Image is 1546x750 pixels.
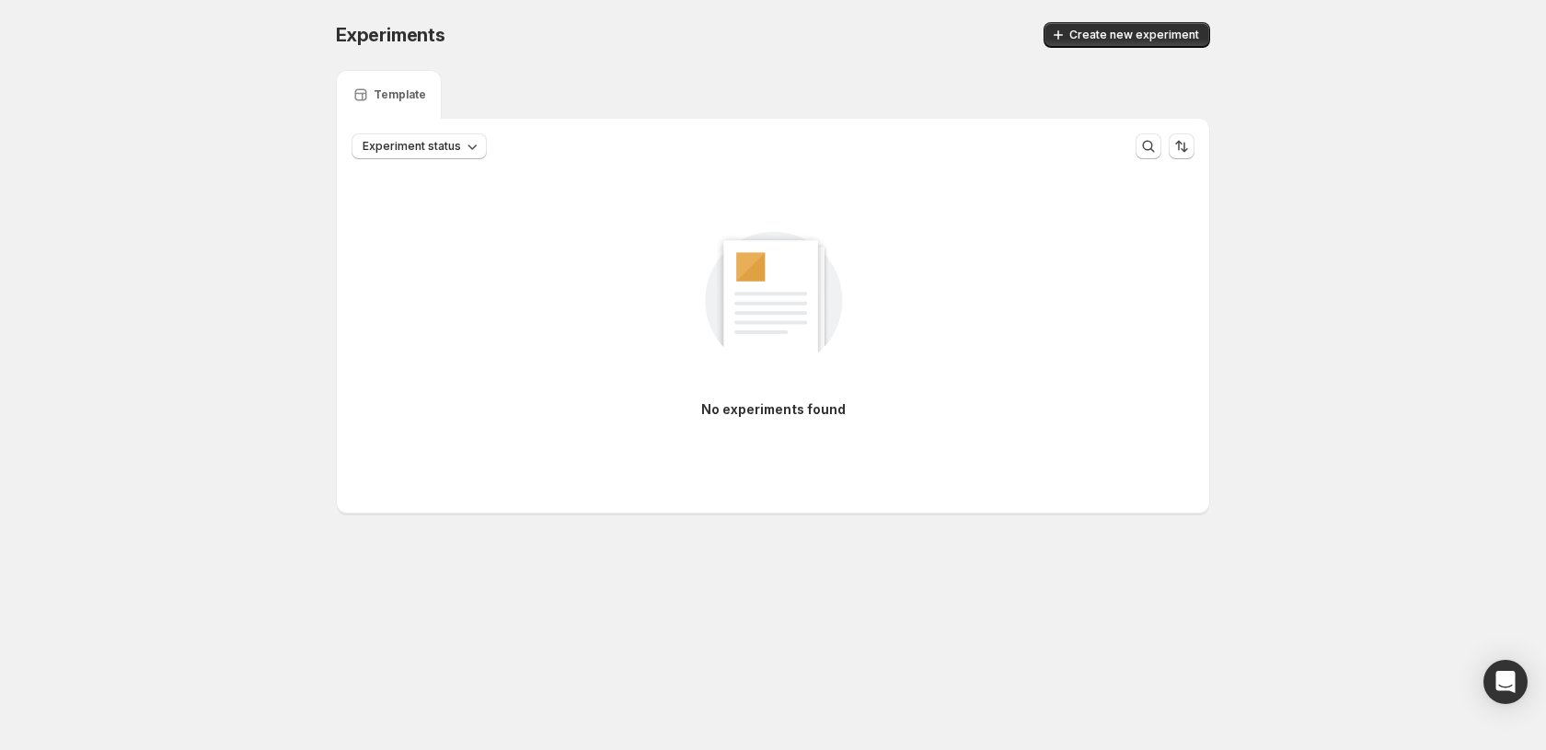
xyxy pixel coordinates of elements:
button: Experiment status [352,133,487,159]
p: No experiments found [701,400,846,419]
span: Experiment status [363,139,461,154]
span: Experiments [336,24,445,46]
button: Create new experiment [1044,22,1210,48]
span: Create new experiment [1069,28,1199,42]
p: Template [374,87,426,102]
button: Sort the results [1169,133,1194,159]
div: Open Intercom Messenger [1483,660,1528,704]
